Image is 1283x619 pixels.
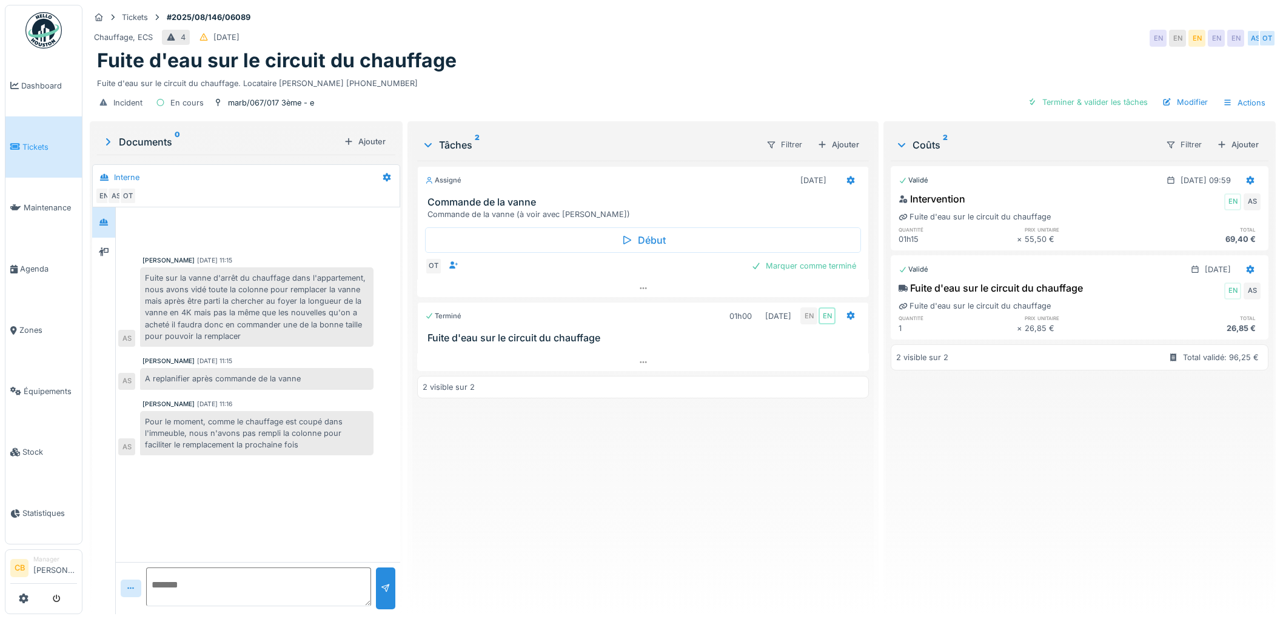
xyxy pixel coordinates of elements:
div: Fuite d'eau sur le circuit du chauffage [899,300,1051,312]
span: Statistiques [22,507,77,519]
div: 4 [181,32,186,43]
a: Tickets [5,116,82,178]
div: EN [1188,30,1205,47]
h6: total [1142,226,1261,233]
a: Zones [5,299,82,361]
div: [DATE] [800,175,826,186]
div: × [1017,233,1025,245]
a: Maintenance [5,178,82,239]
div: Début [425,227,862,253]
div: Ajouter [339,133,390,150]
div: EN [1169,30,1186,47]
div: [PERSON_NAME] [142,356,195,366]
div: Fuite sur la vanne d'arrêt du chauffage dans l'appartement, nous avons vidé toute la colonne pour... [140,267,374,347]
span: Agenda [20,263,77,275]
div: Chauffage, ECS [94,32,153,43]
h6: total [1142,314,1261,322]
div: Ajouter [812,136,864,153]
div: Terminer & valider les tâches [1023,94,1153,110]
div: Ajouter [1212,136,1264,153]
a: Stock [5,422,82,483]
div: 26,85 € [1142,323,1261,334]
div: 69,40 € [1142,233,1261,245]
span: Équipements [24,386,77,397]
div: AS [1244,193,1261,210]
sup: 2 [475,138,480,152]
div: [DATE] 11:15 [197,356,232,366]
a: Agenda [5,238,82,299]
div: EN [1224,283,1241,299]
div: AS [118,373,135,390]
div: EN [1208,30,1225,47]
span: Maintenance [24,202,77,213]
div: EN [1224,193,1241,210]
a: Équipements [5,361,82,422]
div: 26,85 € [1025,323,1143,334]
div: Modifier [1157,94,1213,110]
div: AS [118,330,135,347]
div: 2 visible sur 2 [896,352,948,363]
div: 1 [899,323,1017,334]
span: Stock [22,446,77,458]
div: Terminé [425,311,461,321]
h3: Commande de la vanne [427,196,864,208]
div: Fuite d'eau sur le circuit du chauffage. Locataire [PERSON_NAME] [PHONE_NUMBER] [97,73,1268,89]
div: Intervention [899,192,965,206]
h6: quantité [899,226,1017,233]
div: Commande de la vanne (à voir avec [PERSON_NAME]) [427,209,864,220]
sup: 2 [943,138,948,152]
div: [DATE] 11:15 [197,256,232,265]
span: Zones [19,324,77,336]
div: AS [107,187,124,204]
strong: #2025/08/146/06089 [162,12,255,23]
a: CB Manager[PERSON_NAME] [10,555,77,584]
div: 01h00 [729,310,752,322]
h1: Fuite d'eau sur le circuit du chauffage [97,49,457,72]
div: Tickets [122,12,148,23]
h6: quantité [899,314,1017,322]
div: Documents [102,135,339,149]
div: EN [819,307,836,324]
div: Validé [899,264,928,275]
span: Tickets [22,141,77,153]
div: Validé [899,175,928,186]
div: A replanifier après commande de la vanne [140,368,374,389]
div: OT [425,258,442,275]
div: marb/067/017 3ème - e [228,97,314,109]
div: [DATE] 09:59 [1181,175,1231,186]
div: AS [118,438,135,455]
div: Marquer comme terminé [746,258,861,274]
div: EN [1227,30,1244,47]
div: [PERSON_NAME] [142,256,195,265]
div: [DATE] [765,310,791,322]
div: AS [1244,283,1261,299]
div: [DATE] [213,32,240,43]
a: Statistiques [5,483,82,544]
div: AS [1247,30,1264,47]
li: CB [10,559,28,577]
div: × [1017,323,1025,334]
div: EN [95,187,112,204]
div: EN [800,307,817,324]
sup: 0 [175,135,180,149]
div: OT [1259,30,1276,47]
div: Fuite d'eau sur le circuit du chauffage [899,211,1051,223]
div: Actions [1218,94,1271,112]
div: En cours [170,97,204,109]
div: OT [119,187,136,204]
li: [PERSON_NAME] [33,555,77,581]
div: Pour le moment, comme le chauffage est coupé dans l'immeuble, nous n'avons pas rempli la colonne ... [140,411,374,456]
div: Tâches [422,138,757,152]
div: Incident [113,97,142,109]
img: Badge_color-CXgf-gQk.svg [25,12,62,49]
div: [DATE] 11:16 [197,400,232,409]
div: [DATE] [1205,264,1231,275]
div: Total validé: 96,25 € [1183,352,1259,363]
div: Manager [33,555,77,564]
div: Filtrer [761,136,808,153]
div: Assigné [425,175,461,186]
h6: prix unitaire [1025,226,1143,233]
div: [PERSON_NAME] [142,400,195,409]
a: Dashboard [5,55,82,116]
div: Interne [114,172,139,183]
